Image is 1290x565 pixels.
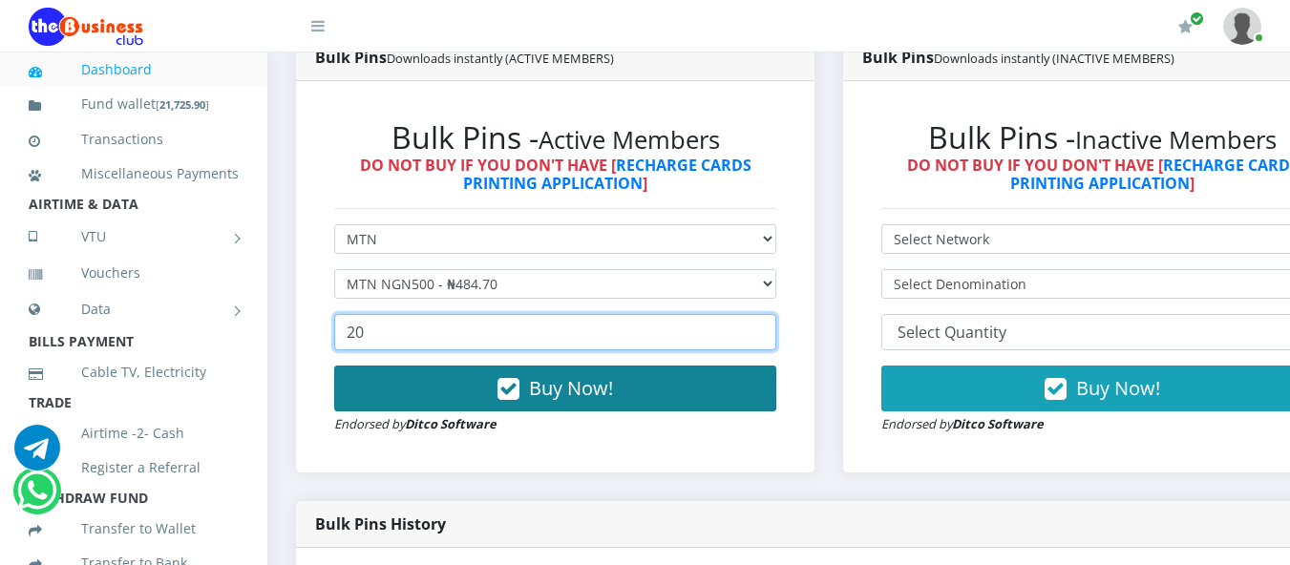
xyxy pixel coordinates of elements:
[881,415,1044,432] small: Endorsed by
[29,411,239,455] a: Airtime -2- Cash
[29,82,239,127] a: Fund wallet[21,725.90]
[29,350,239,394] a: Cable TV, Electricity
[29,285,239,333] a: Data
[315,47,614,68] strong: Bulk Pins
[1076,375,1160,401] span: Buy Now!
[334,415,497,432] small: Endorsed by
[29,48,239,92] a: Dashboard
[1223,8,1261,45] img: User
[387,50,614,67] small: Downloads instantly (ACTIVE MEMBERS)
[29,251,239,295] a: Vouchers
[463,155,751,194] a: RECHARGE CARDS PRINTING APPLICATION
[1190,11,1204,26] span: Renew/Upgrade Subscription
[862,47,1174,68] strong: Bulk Pins
[29,446,239,490] a: Register a Referral
[29,507,239,551] a: Transfer to Wallet
[334,314,776,350] input: Enter Quantity
[934,50,1174,67] small: Downloads instantly (INACTIVE MEMBERS)
[334,366,776,411] button: Buy Now!
[405,415,497,432] strong: Ditco Software
[1178,19,1193,34] i: Renew/Upgrade Subscription
[315,513,446,534] strong: Bulk Pins History
[156,97,209,112] small: [ ]
[29,152,239,196] a: Miscellaneous Payments
[1075,123,1277,157] small: Inactive Members
[539,123,720,157] small: Active Members
[29,213,239,261] a: VTU
[14,439,60,471] a: Chat for support
[29,8,143,46] img: Logo
[159,97,205,112] b: 21,725.90
[17,482,56,513] a: Chat for support
[29,117,239,161] a: Transactions
[952,415,1044,432] strong: Ditco Software
[334,119,776,156] h2: Bulk Pins -
[529,375,613,401] span: Buy Now!
[360,155,751,194] strong: DO NOT BUY IF YOU DON'T HAVE [ ]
